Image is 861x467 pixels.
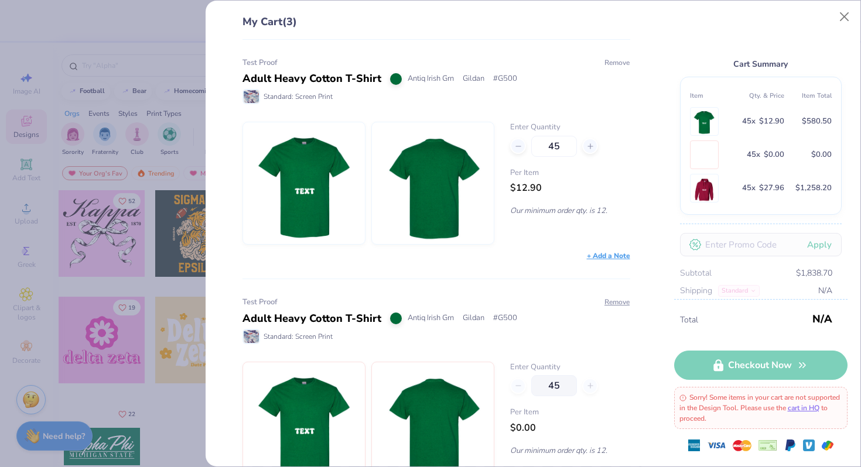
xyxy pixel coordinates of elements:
span: N/A [812,308,832,329]
img: Gildan G500 [693,108,716,135]
img: GPay [822,439,833,451]
input: – – [531,375,577,396]
span: Subtotal [680,267,712,280]
div: Adult Heavy Cotton T-Shirt [242,71,381,87]
th: Item [690,87,737,105]
p: Our minimum order qty. is 12. [510,205,630,216]
button: Remove [604,57,630,68]
button: Remove [604,297,630,307]
span: Gildan [463,73,484,85]
span: 45 x [742,181,756,195]
div: + Add a Note [587,250,630,261]
span: $0.00 [811,148,832,162]
span: 45 x [747,148,760,162]
input: Enter Promo Code [680,233,842,256]
span: Per Item [510,167,630,179]
label: Enter Quantity [510,362,630,373]
span: $0.00 [510,421,536,434]
span: Total [680,314,809,327]
span: Standard: Screen Print [264,331,333,342]
span: N/A [818,284,832,297]
img: Venmo [803,439,815,451]
div: Test Proof [242,297,630,308]
span: $1,258.20 [795,181,832,195]
div: Sorry! Some items in your cart are not supported in the Design Tool. Please use the to proceed. [674,387,848,429]
label: Enter Quantity [510,122,630,133]
a: cart in HQ [788,403,819,413]
div: My Cart (3) [242,14,630,40]
span: $1,838.70 [796,267,832,280]
img: master-card [733,436,751,455]
img: Standard: Screen Print [244,330,259,343]
div: Adult Heavy Cotton T-Shirt [242,311,381,327]
span: $0.00 [764,148,784,162]
span: Gildan [463,313,484,324]
span: $580.50 [802,115,832,128]
span: Per Item [510,407,630,418]
img: Standard: Screen Print [244,90,259,103]
img: Gildan G500 [254,122,354,244]
th: Qty. & Price [737,87,784,105]
img: express [688,439,700,451]
th: Item Total [784,87,832,105]
span: $12.90 [759,115,784,128]
div: Test Proof [242,57,630,69]
span: # G500 [493,73,517,85]
span: 45 x [742,115,756,128]
button: Close [833,6,856,28]
span: Antiq Irish Grn [408,313,454,324]
span: Shipping [680,284,712,297]
span: $27.96 [759,181,784,195]
img: Gildan G185 [693,174,716,202]
img: Gildan G500 [382,122,483,244]
span: # G500 [493,313,517,324]
img: cheque [758,439,777,451]
p: Our minimum order qty. is 12. [510,445,630,456]
input: – – [531,136,577,157]
img: visa [707,436,726,455]
span: Antiq Irish Grn [408,73,454,85]
img: Paypal [784,439,796,451]
span: Standard: Screen Print [264,91,333,102]
div: Cart Summary [680,57,842,71]
span: $12.90 [510,181,542,194]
